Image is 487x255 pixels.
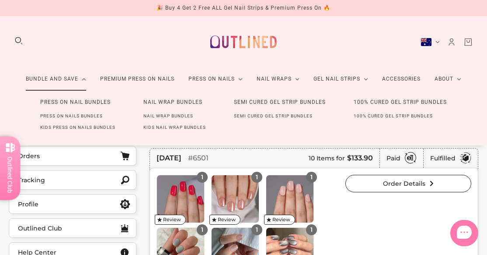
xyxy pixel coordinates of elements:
[26,122,129,133] a: Kids Press On Nails Bundles
[220,110,327,122] a: Semi Cured Gel Strip Bundles
[9,194,136,214] a: Profile
[251,224,262,235] div: 1
[266,175,313,223] img: Translation missing: en.Natural Blush
[129,122,220,133] a: Kids Nail Wrap Bundles
[26,110,117,122] a: Press On Nails Bundles
[211,175,259,223] a: Soft Almond
[264,215,295,225] a: Review
[19,67,93,91] a: Bundle and Save
[463,37,473,47] a: Cart
[197,224,208,235] div: 1
[306,172,317,183] div: 1
[306,67,375,91] a: Gel Nail Strips
[428,67,468,91] a: About
[26,94,125,110] a: Press On Nail Bundles
[14,36,24,46] button: Search
[340,110,447,122] a: 100% Cured Gel Strip Bundles
[205,23,282,60] a: Outlined
[340,94,461,110] a: 100% Cured Gel Strip Bundles
[309,149,380,168] div: 10 Items for
[266,175,314,223] a: Natural Blush
[197,172,208,183] div: 1
[188,149,209,168] div: #6501
[18,201,38,207] div: Profile
[447,37,456,47] a: Account
[9,146,136,166] a: Orders
[129,110,207,122] a: Nail Wrap Bundles
[375,67,428,91] a: Accessories
[157,175,205,223] a: Flame Kissed
[157,153,181,163] time: [DATE]
[181,67,250,91] a: Press On Nails
[9,218,136,238] button: Outlined Club
[347,154,373,162] span: $133.90
[421,38,440,46] button: Australia
[212,175,259,223] img: Translation missing: en.Soft Almond
[306,224,317,235] div: 1
[386,149,424,168] div: Paid
[250,67,306,91] a: Nail Wraps
[129,94,216,110] a: Nail Wrap Bundles
[157,175,204,223] img: Translation missing: en.Flame Kissed
[155,215,186,225] a: Review
[251,172,262,183] div: 1
[9,170,136,190] a: Tracking
[93,67,181,91] a: Premium Press On Nails
[18,177,45,183] div: Tracking
[345,175,471,192] a: Order Details
[430,149,471,168] div: Fulfilled
[157,4,330,13] div: 🎉 Buy 4 Get 2 Free ALL Gel Nail Strips & Premium Press On 🔥
[209,215,240,225] a: Review
[18,153,40,159] div: Orders
[220,94,340,110] a: Semi Cured Gel Strip Bundles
